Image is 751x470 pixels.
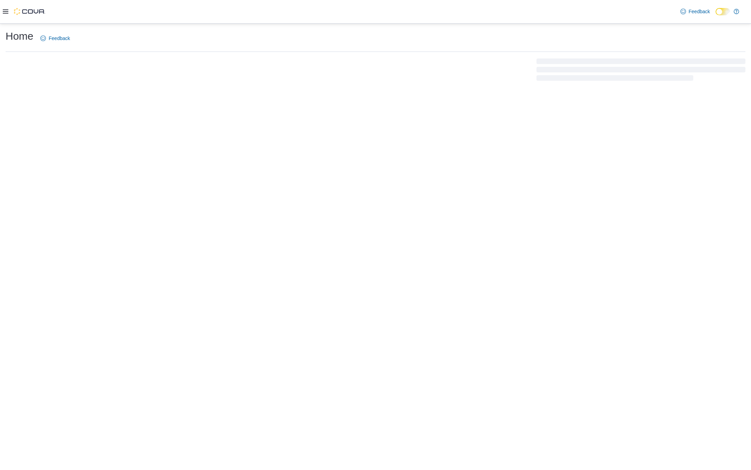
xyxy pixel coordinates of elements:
img: Cova [14,8,45,15]
span: Loading [536,60,745,82]
h1: Home [6,29,33,43]
a: Feedback [678,5,713,18]
span: Feedback [49,35,70,42]
input: Dark Mode [716,8,730,15]
a: Feedback [38,31,73,45]
span: Feedback [689,8,710,15]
